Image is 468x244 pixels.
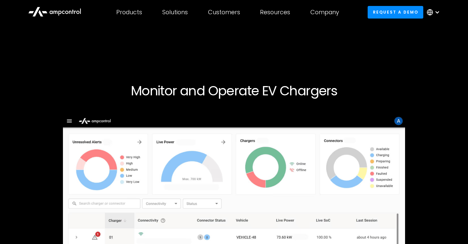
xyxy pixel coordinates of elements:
div: Customers [208,9,240,16]
div: Products [116,9,142,16]
div: Company [310,9,339,16]
h1: Monitor and Operate EV Chargers [33,83,436,99]
a: Request a demo [368,6,423,18]
div: Resources [260,9,290,16]
div: Solutions [162,9,188,16]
